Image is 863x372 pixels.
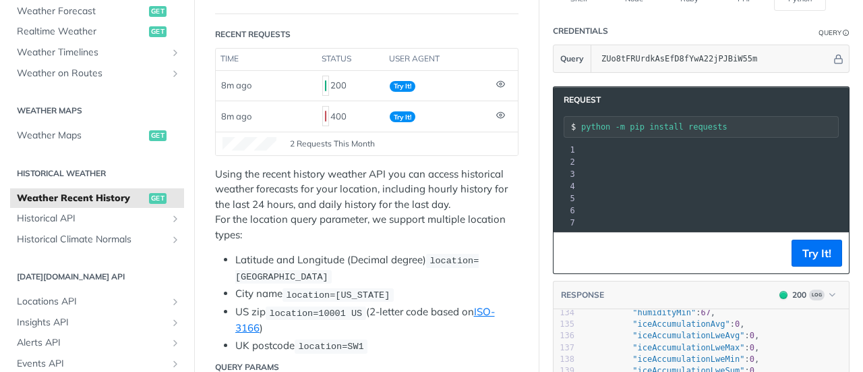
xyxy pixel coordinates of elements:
[10,292,184,312] a: Locations APIShow subpages for Locations API
[390,111,415,122] span: Try It!
[17,316,167,329] span: Insights API
[149,193,167,204] span: get
[595,45,831,72] input: apikey
[10,313,184,333] a: Insights APIShow subpages for Insights API
[290,138,375,150] span: 2 Requests This Month
[554,144,577,156] div: 1
[390,81,415,92] span: Try It!
[170,213,181,224] button: Show subpages for Historical API
[819,28,850,38] div: QueryInformation
[170,338,181,348] button: Show subpages for Alerts API
[632,308,696,317] span: "humidityMin"
[17,129,146,142] span: Weather Maps
[235,338,518,354] li: UK postcode
[554,354,574,365] div: 138
[222,137,276,151] canvas: Line Graph
[10,22,184,42] a: Realtime Weatherget
[581,122,838,132] input: Request instructions
[584,343,759,352] span: : ,
[17,67,167,80] span: Weather on Routes
[269,308,362,318] span: location=10001 US
[17,295,167,309] span: Locations API
[10,105,184,117] h2: Weather Maps
[554,330,574,342] div: 136
[584,308,715,317] span: : ,
[149,26,167,37] span: get
[701,308,710,317] span: 67
[10,63,184,84] a: Weather on RoutesShow subpages for Weather on Routes
[554,156,577,168] div: 2
[831,52,845,65] button: Hide
[235,286,518,302] li: City name
[554,229,577,241] div: 8
[149,130,167,141] span: get
[322,74,379,97] div: 200
[322,105,379,128] div: 400
[554,192,577,205] div: 5
[10,43,184,63] a: Weather TimelinesShow subpages for Weather Timelines
[17,233,167,246] span: Historical Climate Normals
[325,80,326,91] span: 200
[554,205,577,217] div: 6
[554,168,577,180] div: 3
[17,5,146,18] span: Weather Forecast
[10,167,184,180] h2: Historical Weather
[584,354,759,364] span: : ,
[792,289,806,301] div: 200
[750,354,754,364] span: 0
[560,288,605,302] button: RESPONSE
[170,358,181,369] button: Show subpages for Events API
[215,167,518,243] p: Using the recent history weather API you can access historical weather forecasts for your locatio...
[17,357,167,371] span: Events API
[735,319,740,329] span: 0
[17,25,146,38] span: Realtime Weather
[221,80,251,90] span: 8m ago
[554,342,574,354] div: 137
[17,46,167,59] span: Weather Timelines
[170,47,181,58] button: Show subpages for Weather Timelines
[560,53,584,65] span: Query
[298,342,363,352] span: location=SW1
[216,49,317,70] th: time
[17,212,167,225] span: Historical API
[384,49,491,70] th: user agent
[10,271,184,283] h2: [DATE][DOMAIN_NAME] API
[750,343,754,352] span: 0
[235,253,518,284] li: Latitude and Longitude (Decimal degree)
[819,28,841,38] div: Query
[170,317,181,328] button: Show subpages for Insights API
[170,68,181,79] button: Show subpages for Weather on Routes
[560,243,579,263] button: Copy to clipboard
[632,319,730,329] span: "iceAccumulationAvg"
[779,291,787,299] span: 200
[553,25,608,37] div: Credentials
[554,307,574,319] div: 134
[554,180,577,192] div: 4
[17,336,167,350] span: Alerts API
[554,319,574,330] div: 135
[750,331,754,340] span: 0
[10,209,184,229] a: Historical APIShow subpages for Historical API
[554,217,577,229] div: 7
[170,296,181,307] button: Show subpages for Locations API
[584,331,759,340] span: : ,
[235,304,518,336] li: US zip (2-letter code based on )
[843,30,850,36] i: Information
[584,319,745,329] span: : ,
[10,188,184,209] a: Weather Recent Historyget
[554,45,591,72] button: Query
[10,126,184,146] a: Weather Mapsget
[317,49,384,70] th: status
[215,28,291,41] div: Recent Requests
[792,240,842,267] button: Try It!
[632,354,744,364] span: "iceAccumulationLweMin"
[17,192,146,205] span: Weather Recent History
[632,331,744,340] span: "iceAccumulationLweAvg"
[773,288,842,302] button: 200200Log
[632,343,744,352] span: "iceAccumulationLweMax"
[10,333,184,353] a: Alerts APIShow subpages for Alerts API
[557,94,601,106] span: Request
[149,6,167,17] span: get
[809,290,825,300] span: Log
[235,305,495,334] a: ISO-3166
